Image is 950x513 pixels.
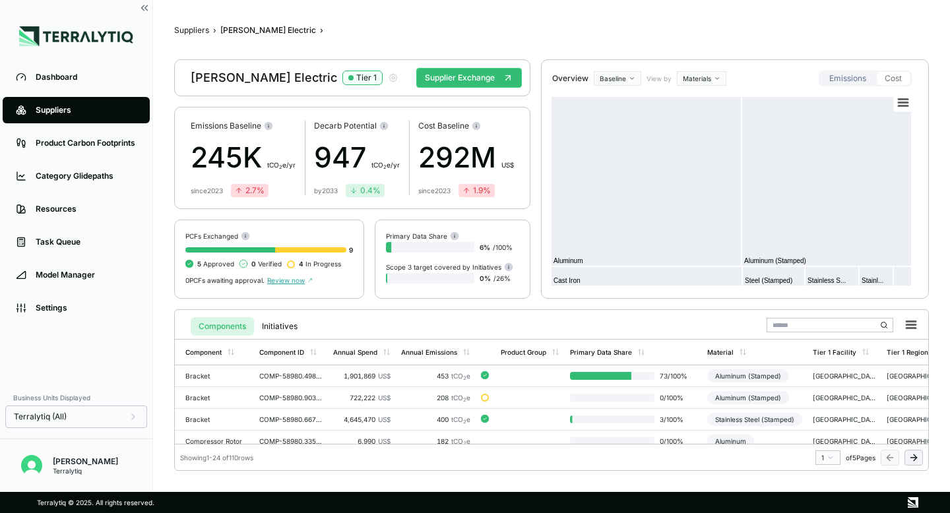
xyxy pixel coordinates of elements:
span: Terralytiq (All) [14,411,67,422]
img: Riley Dean [21,455,42,476]
span: 4 [299,260,303,268]
div: [PERSON_NAME] Electric [191,70,398,86]
div: Cost Baseline [418,121,514,131]
div: Resources [36,204,137,214]
div: [PERSON_NAME] Electric [220,25,316,36]
div: Annual Spend [333,348,377,356]
div: [GEOGRAPHIC_DATA][PERSON_NAME] [813,415,876,423]
span: 0 [251,260,256,268]
div: Product Carbon Footprints [36,138,137,148]
div: [PERSON_NAME] [53,456,118,467]
button: 1 [815,450,840,465]
text: Stainl... [862,277,883,284]
span: › [213,25,216,36]
button: Emissions [821,72,874,85]
span: / 100 % [493,243,513,251]
div: Bracket [185,394,249,402]
span: tCO e [451,437,470,445]
button: Supplier Exchange [416,68,522,88]
div: COMP-58980.667198521695492 [259,415,323,423]
span: 5 [197,260,201,268]
button: Open user button [16,450,47,481]
span: Review now [267,276,313,284]
div: Tier 1 Facility [813,348,856,356]
label: View by [647,75,672,82]
div: Stainless Steel (Stamped) [707,413,802,426]
div: since 2023 [418,187,451,195]
div: Overview [552,73,588,84]
div: 208 [401,394,470,402]
div: [GEOGRAPHIC_DATA] [813,394,876,402]
text: Aluminum [554,257,583,264]
div: Aluminum (Stamped) [707,369,789,382]
span: of 5 Pages [846,454,875,462]
div: 1.9 % [462,185,491,196]
div: COMP-58980.335450058128974 [259,437,323,445]
button: Cost [877,72,910,85]
div: 0.4 % [350,185,381,196]
sub: 2 [463,375,466,381]
div: Compressor Rotor [185,437,249,445]
div: Tier 1 [356,73,377,83]
div: Emissions Baseline [191,121,296,131]
div: 722,222 [333,394,391,402]
div: by 2033 [314,187,338,195]
sub: 2 [463,440,466,446]
div: Component [185,348,222,356]
span: 0 / 100 % [654,437,697,445]
div: Suppliers [36,105,137,115]
div: 292M [418,136,514,179]
text: Aluminum (Stamped) [744,257,806,264]
span: Baseline [600,75,626,82]
span: 9 [349,246,353,254]
div: Task Queue [36,237,137,247]
div: PCFs Exchanged [185,231,353,241]
span: US$ [378,415,391,423]
button: Baseline [594,71,641,86]
div: [GEOGRAPHIC_DATA] [813,372,876,380]
div: Model Manager [36,270,137,280]
div: Material [707,348,734,356]
div: Primary Data Share [386,231,459,241]
span: t CO e/yr [267,161,296,169]
div: Scope 3 target covered by Initiatives [386,262,513,272]
div: Bracket [185,372,249,380]
div: 947 [314,136,400,179]
div: 4,645,470 [333,415,391,423]
span: t CO e/yr [371,161,400,169]
div: Decarb Potential [314,121,400,131]
span: Approved [197,260,234,268]
div: 1 [821,454,835,462]
span: Materials [683,75,711,82]
button: Initiatives [254,317,305,336]
div: [GEOGRAPHIC_DATA] [887,415,950,423]
div: 182 [401,437,470,445]
span: Verified [251,260,282,268]
div: Terralytiq [53,467,118,475]
div: Aluminum [707,435,754,448]
span: 0 % [480,274,491,282]
text: Cast Iron [554,277,581,284]
sub: 2 [463,397,466,403]
span: US$ [378,394,391,402]
span: tCO e [451,394,470,402]
div: [GEOGRAPHIC_DATA][PERSON_NAME] [813,437,876,445]
div: 400 [401,415,470,423]
img: Logo [19,26,133,46]
div: Dashboard [36,72,137,82]
div: [GEOGRAPHIC_DATA] [887,394,950,402]
span: 73 / 100 % [654,372,697,380]
sub: 2 [463,419,466,425]
div: 1,901,869 [333,372,391,380]
span: tCO e [451,415,470,423]
div: Business Units Displayed [5,390,147,406]
span: 0 PCFs awaiting approval. [185,276,265,284]
span: tCO e [451,372,470,380]
span: 6 % [480,243,490,251]
div: Bracket [185,415,249,423]
span: › [320,25,323,36]
div: COMP-58980.903745600801586 [259,394,323,402]
div: 2.7 % [235,185,265,196]
sub: 2 [383,164,387,170]
div: Tier 1 Region [887,348,928,356]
